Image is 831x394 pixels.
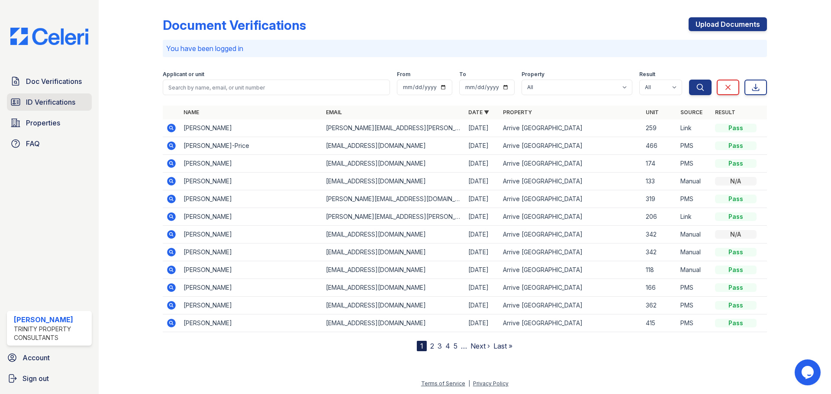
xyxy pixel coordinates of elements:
[499,314,642,332] td: Arrive [GEOGRAPHIC_DATA]
[642,261,677,279] td: 118
[180,279,322,297] td: [PERSON_NAME]
[180,155,322,173] td: [PERSON_NAME]
[3,28,95,45] img: CE_Logo_Blue-a8612792a0a2168367f1c8372b55b34899dd931a85d93a1a3d3e32e68fde9ad4.png
[180,137,322,155] td: [PERSON_NAME]-Price
[499,297,642,314] td: Arrive [GEOGRAPHIC_DATA]
[7,114,92,131] a: Properties
[465,279,499,297] td: [DATE]
[493,342,512,350] a: Last »
[677,190,712,208] td: PMS
[438,342,442,350] a: 3
[421,380,465,387] a: Terms of Service
[499,190,642,208] td: Arrive [GEOGRAPHIC_DATA]
[677,261,712,279] td: Manual
[499,137,642,155] td: Arrive [GEOGRAPHIC_DATA]
[468,380,470,387] div: |
[465,314,499,332] td: [DATE]
[180,226,322,243] td: [PERSON_NAME]
[322,297,465,314] td: [EMAIL_ADDRESS][DOMAIN_NAME]
[322,226,465,243] td: [EMAIL_ADDRESS][DOMAIN_NAME]
[473,380,509,387] a: Privacy Policy
[677,119,712,137] td: Link
[715,212,757,221] div: Pass
[163,80,390,95] input: Search by name, email, or unit number
[322,137,465,155] td: [EMAIL_ADDRESS][DOMAIN_NAME]
[642,137,677,155] td: 466
[180,261,322,279] td: [PERSON_NAME]
[454,342,457,350] a: 5
[3,349,95,366] a: Account
[642,190,677,208] td: 319
[715,319,757,327] div: Pass
[715,141,757,150] div: Pass
[715,301,757,310] div: Pass
[26,97,75,107] span: ID Verifications
[26,138,40,149] span: FAQ
[180,119,322,137] td: [PERSON_NAME]
[26,118,60,128] span: Properties
[465,243,499,261] td: [DATE]
[465,261,499,279] td: [DATE]
[180,297,322,314] td: [PERSON_NAME]
[795,359,822,385] iframe: chat widget
[184,109,199,115] a: Name
[465,226,499,243] td: [DATE]
[180,173,322,190] td: [PERSON_NAME]
[180,208,322,226] td: [PERSON_NAME]
[322,279,465,297] td: [EMAIL_ADDRESS][DOMAIN_NAME]
[677,243,712,261] td: Manual
[677,279,712,297] td: PMS
[689,17,767,31] a: Upload Documents
[715,124,757,132] div: Pass
[715,195,757,203] div: Pass
[715,109,735,115] a: Result
[642,173,677,190] td: 133
[677,208,712,226] td: Link
[14,325,88,342] div: Trinity Property Consultants
[326,109,342,115] a: Email
[470,342,490,350] a: Next ›
[180,243,322,261] td: [PERSON_NAME]
[642,155,677,173] td: 174
[468,109,489,115] a: Date ▼
[322,243,465,261] td: [EMAIL_ADDRESS][DOMAIN_NAME]
[503,109,532,115] a: Property
[23,352,50,363] span: Account
[642,243,677,261] td: 342
[499,261,642,279] td: Arrive [GEOGRAPHIC_DATA]
[715,177,757,186] div: N/A
[163,17,306,33] div: Document Verifications
[26,76,82,86] span: Doc Verifications
[646,109,659,115] a: Unit
[445,342,450,350] a: 4
[7,73,92,90] a: Doc Verifications
[677,173,712,190] td: Manual
[465,137,499,155] td: [DATE]
[715,248,757,256] div: Pass
[461,341,467,351] span: …
[14,314,88,325] div: [PERSON_NAME]
[677,155,712,173] td: PMS
[499,155,642,173] td: Arrive [GEOGRAPHIC_DATA]
[642,279,677,297] td: 166
[465,155,499,173] td: [DATE]
[642,226,677,243] td: 342
[7,135,92,152] a: FAQ
[677,137,712,155] td: PMS
[715,266,757,274] div: Pass
[417,341,427,351] div: 1
[715,283,757,292] div: Pass
[522,71,544,78] label: Property
[322,190,465,208] td: [PERSON_NAME][EMAIL_ADDRESS][DOMAIN_NAME]
[465,297,499,314] td: [DATE]
[465,208,499,226] td: [DATE]
[163,71,204,78] label: Applicant or unit
[322,208,465,226] td: [PERSON_NAME][EMAIL_ADDRESS][PERSON_NAME][DOMAIN_NAME]
[642,314,677,332] td: 415
[465,119,499,137] td: [DATE]
[642,119,677,137] td: 259
[677,297,712,314] td: PMS
[3,370,95,387] a: Sign out
[642,297,677,314] td: 362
